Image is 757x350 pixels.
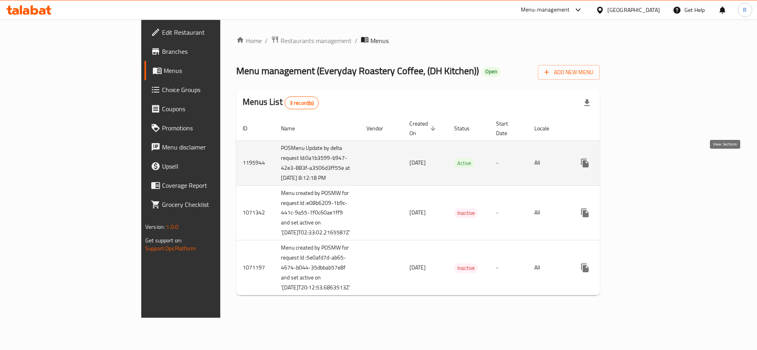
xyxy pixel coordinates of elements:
h2: Menus List [243,96,319,109]
span: Upsell [162,161,261,171]
span: Name [281,124,305,133]
span: Coupons [162,104,261,114]
a: Grocery Checklist [144,195,268,214]
a: Edit Restaurant [144,23,268,42]
a: Menu disclaimer [144,138,268,157]
div: Export file [577,93,597,112]
div: Total records count [285,96,319,109]
td: All [528,140,569,185]
a: Menus [144,61,268,80]
button: Change Status [595,203,614,222]
table: enhanced table [236,116,658,296]
nav: breadcrumb [236,35,600,46]
div: Active [454,158,474,168]
span: Get support on: [145,235,182,246]
span: [DATE] [409,207,426,218]
th: Actions [569,116,658,141]
a: Upsell [144,157,268,176]
a: Coupons [144,99,268,118]
span: Active [454,159,474,168]
span: Branches [162,47,261,56]
div: [GEOGRAPHIC_DATA] [607,6,660,14]
button: more [575,203,595,222]
span: 3 record(s) [285,99,319,107]
a: Promotions [144,118,268,138]
a: Coverage Report [144,176,268,195]
td: - [490,140,528,185]
span: [DATE] [409,157,426,168]
a: Restaurants management [271,35,352,46]
span: ID [243,124,258,133]
td: Menu created by POSMW for request Id :e08b6209-1b9c-441c-9a55-7f0c60ae1ff9 and set active on '[DA... [275,185,360,240]
td: All [528,185,569,240]
td: Menu created by POSMW for request Id :5e0afd7d-ab65-4674-b044-35dbbab57e8f and set active on '[DA... [275,240,360,295]
div: Menu-management [521,5,570,15]
button: Change Status [595,258,614,277]
span: Menus [164,66,261,75]
span: Grocery Checklist [162,200,261,209]
a: Branches [144,42,268,61]
span: Restaurants management [281,36,352,45]
span: Promotions [162,123,261,133]
button: more [575,153,595,173]
span: Edit Restaurant [162,28,261,37]
span: Inactive [454,208,478,218]
button: Add New Menu [538,65,600,80]
span: Version: [145,222,165,232]
a: Support.OpsPlatform [145,243,196,254]
a: Choice Groups [144,80,268,99]
span: Start Date [496,119,518,138]
div: Open [482,67,500,77]
li: / [355,36,358,45]
span: [DATE] [409,262,426,273]
td: All [528,240,569,295]
span: Open [482,68,500,75]
span: Locale [534,124,559,133]
span: Status [454,124,480,133]
button: more [575,258,595,277]
button: Change Status [595,153,614,173]
td: - [490,240,528,295]
td: - [490,185,528,240]
span: Vendor [366,124,393,133]
span: Choice Groups [162,85,261,94]
td: POSMenu Update by delta request Id:0a1b3599-b947-42e3-883f-a3506d3ff55e at [DATE] 8:12:18 PM [275,140,360,185]
span: Menu management ( Everyday Roastery Coffee, (DH Kitchen) ) [236,62,479,80]
span: Inactive [454,263,478,273]
span: Add New Menu [544,67,593,77]
span: Created On [409,119,438,138]
span: 1.0.0 [166,222,178,232]
span: Menus [370,36,389,45]
span: Coverage Report [162,181,261,190]
span: Menu disclaimer [162,142,261,152]
span: R [743,6,747,14]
